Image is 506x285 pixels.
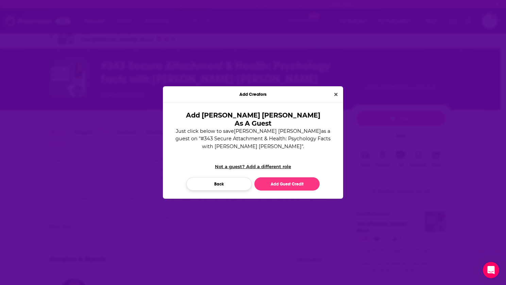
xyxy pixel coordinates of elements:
h3: Add [PERSON_NAME] [PERSON_NAME] As A Guest [182,111,324,127]
button: Add Guest Credit [254,177,320,191]
iframe: Intercom live chat [483,262,499,278]
p: Just click below to save [PERSON_NAME] [PERSON_NAME] as a guest on "#343 Secure Attachment & Heal... [171,127,335,150]
div: Add Creators [163,86,343,103]
button: Back [186,177,252,191]
a: Not a guest? Add a different role [171,164,335,175]
button: Close [332,91,340,99]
